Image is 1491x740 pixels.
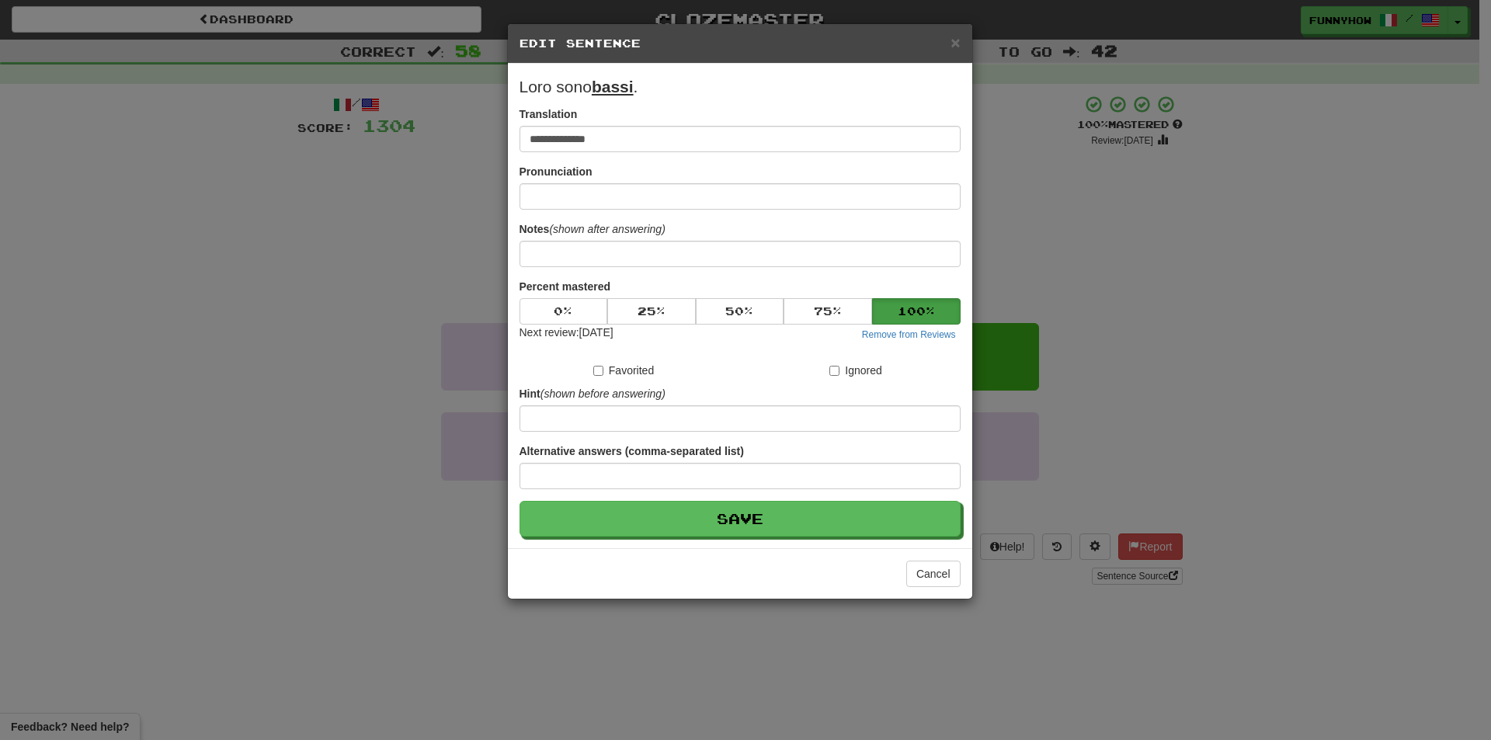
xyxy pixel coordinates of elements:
[520,221,666,237] label: Notes
[540,387,666,400] em: (shown before answering)
[593,366,603,376] input: Favorited
[520,106,578,122] label: Translation
[872,298,961,325] button: 100%
[520,36,961,51] h5: Edit Sentence
[906,561,961,587] button: Cancel
[696,298,784,325] button: 50%
[520,279,611,294] label: Percent mastered
[784,298,872,325] button: 75%
[951,33,960,51] span: ×
[520,164,593,179] label: Pronunciation
[829,363,881,378] label: Ignored
[549,223,665,235] em: (shown after answering)
[593,363,654,378] label: Favorited
[829,366,839,376] input: Ignored
[520,443,744,459] label: Alternative answers (comma-separated list)
[592,78,634,96] u: bassi
[520,325,613,343] div: Next review: [DATE]
[520,501,961,537] button: Save
[520,386,666,401] label: Hint
[951,34,960,50] button: Close
[520,298,961,325] div: Percent mastered
[520,298,608,325] button: 0%
[607,298,696,325] button: 25%
[520,75,961,99] p: Loro sono .
[857,326,961,343] button: Remove from Reviews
